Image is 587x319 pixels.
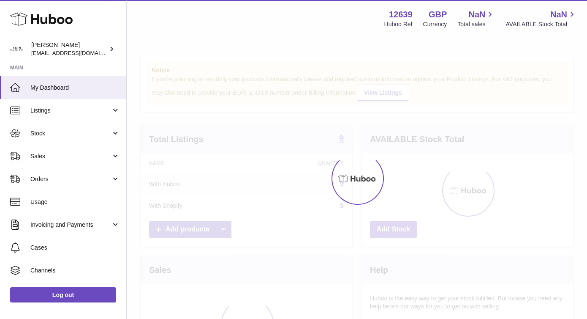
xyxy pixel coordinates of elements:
span: Channels [30,267,120,275]
span: Cases [30,244,120,252]
span: Listings [30,107,111,115]
span: My Dashboard [30,84,120,92]
strong: GBP [429,9,447,20]
span: Stock [30,129,111,137]
span: AVAILABLE Stock Total [505,20,577,28]
span: NaN [468,9,485,20]
div: [PERSON_NAME] [31,41,107,57]
div: Currency [423,20,447,28]
span: Invoicing and Payments [30,221,111,229]
div: Huboo Ref [384,20,413,28]
span: NaN [550,9,567,20]
a: Log out [10,287,116,302]
span: Total sales [457,20,495,28]
span: Sales [30,152,111,160]
a: NaN Total sales [457,9,495,28]
span: [EMAIL_ADDRESS][DOMAIN_NAME] [31,49,124,56]
span: Orders [30,175,111,183]
strong: 12639 [389,9,413,20]
span: Usage [30,198,120,206]
img: admin@skinchoice.com [10,43,23,55]
a: NaN AVAILABLE Stock Total [505,9,577,28]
